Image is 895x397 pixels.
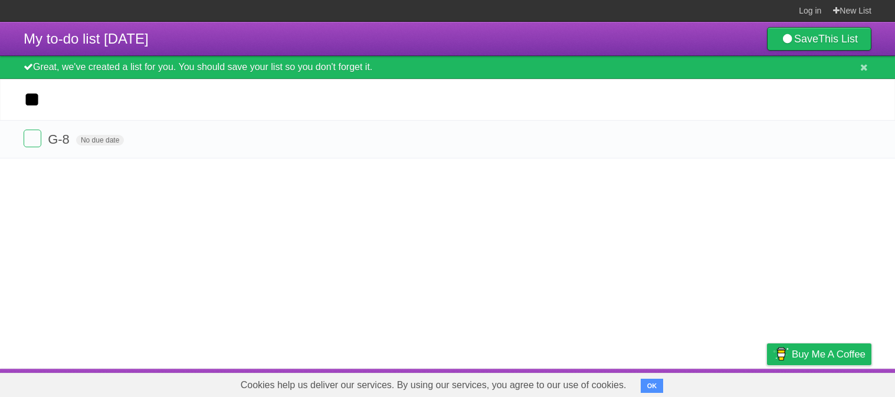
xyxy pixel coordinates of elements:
[712,372,737,394] a: Terms
[752,372,782,394] a: Privacy
[229,373,638,397] span: Cookies help us deliver our services. By using our services, you agree to our use of cookies.
[24,31,149,47] span: My to-do list [DATE]
[818,33,858,45] b: This List
[767,343,871,365] a: Buy me a coffee
[76,135,124,145] span: No due date
[24,130,41,147] label: Done
[649,372,697,394] a: Developers
[48,132,73,147] span: G-8
[797,372,871,394] a: Suggest a feature
[792,344,866,365] span: Buy me a coffee
[773,344,789,364] img: Buy me a coffee
[641,379,664,393] button: OK
[610,372,635,394] a: About
[767,27,871,51] a: SaveThis List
